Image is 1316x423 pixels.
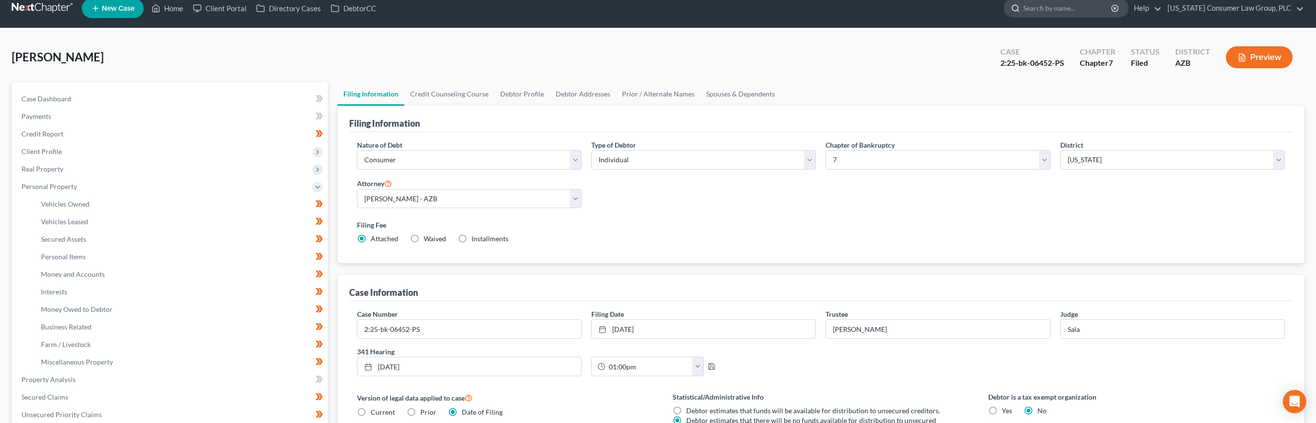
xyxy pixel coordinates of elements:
[41,358,113,366] span: Miscellaneous Property
[41,200,90,208] span: Vehicles Owned
[21,147,62,155] span: Client Profile
[616,82,700,106] a: Prior / Alternate Names
[12,50,104,64] span: [PERSON_NAME]
[462,408,503,416] span: Date of Filing
[686,406,940,415] span: Debtor estimates that funds will be available for distribution to unsecured creditors.
[41,270,105,278] span: Money and Accounts
[349,287,418,298] div: Case Information
[14,108,328,125] a: Payments
[41,340,91,348] span: Farm / Livestock
[1002,406,1012,415] span: Yes
[33,248,328,266] a: Personal Items
[33,266,328,283] a: Money and Accounts
[21,130,63,138] span: Credit Report
[591,309,624,319] label: Filing Date
[1131,46,1160,58] div: Status
[357,140,402,150] label: Nature of Debt
[41,305,113,313] span: Money Owed to Debtor
[404,82,494,106] a: Credit Counseling Course
[1080,58,1115,69] div: Chapter
[21,182,77,191] span: Personal Property
[21,393,68,401] span: Secured Claims
[371,234,398,243] span: Attached
[826,140,895,150] label: Chapter of Bankruptcy
[357,177,392,189] label: Attorney
[14,125,328,143] a: Credit Report
[1131,58,1160,69] div: Filed
[357,309,398,319] label: Case Number
[1060,140,1083,150] label: District
[21,375,75,384] span: Property Analysis
[33,231,328,248] a: Secured Assets
[605,357,693,376] input: -- : --
[357,357,581,376] a: [DATE]
[673,392,969,402] label: Statistical/Administrative Info
[550,82,616,106] a: Debtor Addresses
[357,220,1285,230] label: Filing Fee
[349,117,420,129] div: Filing Information
[33,213,328,231] a: Vehicles Leased
[33,336,328,353] a: Farm / Livestock
[357,320,581,338] input: Enter case number...
[1037,406,1047,415] span: No
[41,235,86,243] span: Secured Assets
[494,82,550,106] a: Debtor Profile
[357,392,653,404] label: Version of legal data applied to case
[1175,58,1210,69] div: AZB
[826,320,1050,338] input: --
[424,234,446,243] span: Waived
[592,320,815,338] a: [DATE]
[1283,390,1306,413] div: Open Intercom Messenger
[420,408,436,416] span: Prior
[700,82,781,106] a: Spouses & Dependents
[1109,58,1113,67] span: 7
[14,388,328,406] a: Secured Claims
[33,301,328,318] a: Money Owed to Debtor
[33,318,328,336] a: Business Related
[1000,58,1064,69] div: 2:25-bk-06452-PS
[21,410,102,419] span: Unsecured Priority Claims
[1060,309,1078,319] label: Judge
[1061,320,1284,338] input: --
[21,165,63,173] span: Real Property
[338,82,404,106] a: Filing Information
[33,283,328,301] a: Interests
[41,323,92,331] span: Business Related
[41,288,67,296] span: Interests
[371,408,395,416] span: Current
[102,5,134,12] span: New Case
[21,95,71,103] span: Case Dashboard
[1175,46,1210,58] div: District
[988,392,1284,402] label: Debtor is a tax exempt organization
[21,112,51,120] span: Payments
[471,234,508,243] span: Installments
[33,353,328,371] a: Miscellaneous Property
[1080,46,1115,58] div: Chapter
[41,217,88,226] span: Vehicles Leased
[33,195,328,213] a: Vehicles Owned
[1000,46,1064,58] div: Case
[14,371,328,388] a: Property Analysis
[41,252,86,261] span: Personal Items
[1226,46,1293,68] button: Preview
[352,346,821,357] label: 341 Hearing
[14,90,328,108] a: Case Dashboard
[826,309,848,319] label: Trustee
[591,140,636,150] label: Type of Debtor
